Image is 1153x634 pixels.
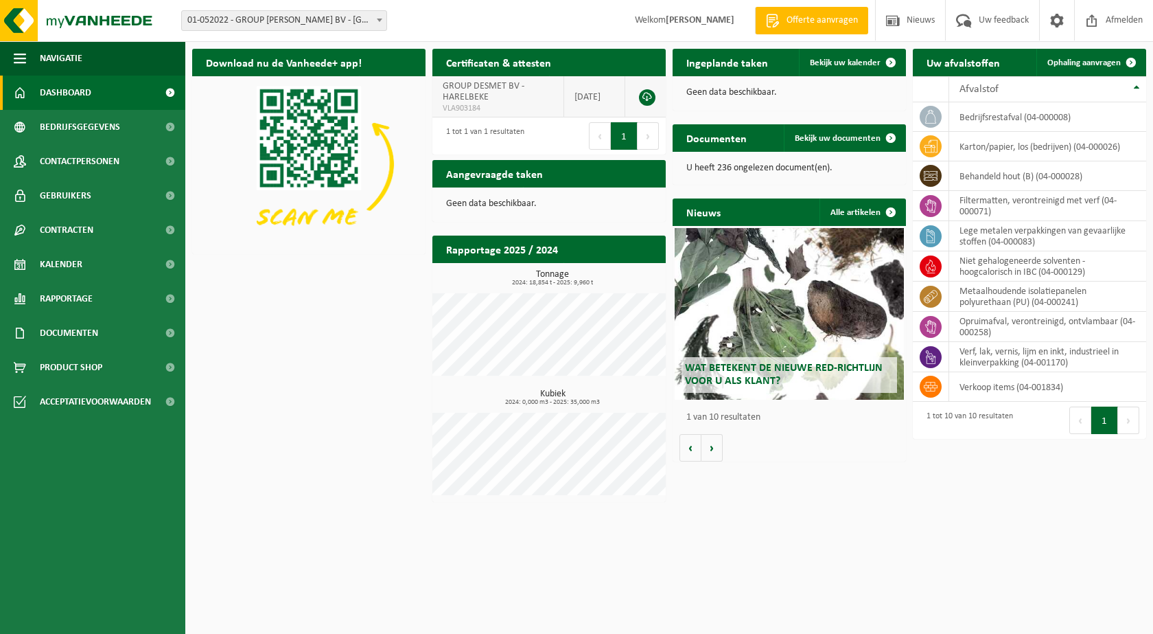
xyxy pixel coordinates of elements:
[755,7,868,34] a: Offerte aanvragen
[1091,407,1118,434] button: 1
[675,228,903,400] a: Wat betekent de nieuwe RED-richtlijn voor u als klant?
[40,282,93,316] span: Rapportage
[439,121,524,151] div: 1 tot 1 van 1 resultaten
[949,132,1146,161] td: karton/papier, los (bedrijven) (04-000026)
[40,179,91,213] span: Gebruikers
[40,110,120,144] span: Bedrijfsgegevens
[783,14,861,27] span: Offerte aanvragen
[810,58,881,67] span: Bekijk uw kalender
[439,399,666,406] span: 2024: 0,000 m3 - 2025: 35,000 m3
[949,251,1146,282] td: niet gehalogeneerde solventen - hoogcalorisch in IBC (04-000129)
[40,385,151,419] span: Acceptatievoorwaarden
[819,199,905,226] a: Alle artikelen
[40,76,91,110] span: Dashboard
[638,122,659,150] button: Next
[913,49,1014,76] h2: Uw afvalstoffen
[192,49,375,76] h2: Download nu de Vanheede+ app!
[949,372,1146,402] td: verkoop items (04-001834)
[949,282,1146,312] td: metaalhoudende isolatiepanelen polyurethaan (PU) (04-000241)
[949,102,1146,132] td: bedrijfsrestafval (04-000008)
[949,221,1146,251] td: lege metalen verpakkingen van gevaarlijke stoffen (04-000083)
[439,389,666,406] h3: Kubiek
[920,405,1013,435] div: 1 tot 10 van 10 resultaten
[432,236,572,262] h2: Rapportage 2025 / 2024
[443,103,553,114] span: VLA903184
[40,247,82,282] span: Kalender
[611,122,638,150] button: 1
[799,49,905,76] a: Bekijk uw kalender
[563,262,664,290] a: Bekijk rapportage
[685,363,883,387] span: Wat betekent de nieuwe RED-richtlijn voor u als klant?
[959,84,999,95] span: Afvalstof
[192,76,426,251] img: Download de VHEPlus App
[949,161,1146,191] td: behandeld hout (B) (04-000028)
[949,191,1146,221] td: filtermatten, verontreinigd met verf (04-000071)
[432,160,557,187] h2: Aangevraagde taken
[40,350,102,385] span: Product Shop
[686,163,892,173] p: U heeft 236 ongelezen document(en).
[439,270,666,286] h3: Tonnage
[443,81,524,102] span: GROUP DESMET BV - HARELBEKE
[40,316,98,350] span: Documenten
[686,413,899,422] p: 1 van 10 resultaten
[679,434,701,462] button: Vorige
[673,199,734,225] h2: Nieuws
[40,144,119,179] span: Contactpersonen
[40,213,93,247] span: Contracten
[439,280,666,286] span: 2024: 18,854 t - 2025: 9,960 t
[949,342,1146,372] td: verf, lak, vernis, lijm en inkt, industrieel in kleinverpakking (04-001170)
[1047,58,1121,67] span: Ophaling aanvragen
[1118,407,1139,434] button: Next
[686,88,892,98] p: Geen data beschikbaar.
[181,10,387,31] span: 01-052022 - GROUP DESMET BV - HARELBEKE
[446,199,652,209] p: Geen data beschikbaar.
[666,15,734,25] strong: [PERSON_NAME]
[182,11,386,30] span: 01-052022 - GROUP DESMET BV - HARELBEKE
[949,312,1146,342] td: opruimafval, verontreinigd, ontvlambaar (04-000258)
[432,49,565,76] h2: Certificaten & attesten
[701,434,723,462] button: Volgende
[784,124,905,152] a: Bekijk uw documenten
[673,49,782,76] h2: Ingeplande taken
[564,76,625,117] td: [DATE]
[795,134,881,143] span: Bekijk uw documenten
[1069,407,1091,434] button: Previous
[1036,49,1145,76] a: Ophaling aanvragen
[40,41,82,76] span: Navigatie
[673,124,760,151] h2: Documenten
[589,122,611,150] button: Previous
